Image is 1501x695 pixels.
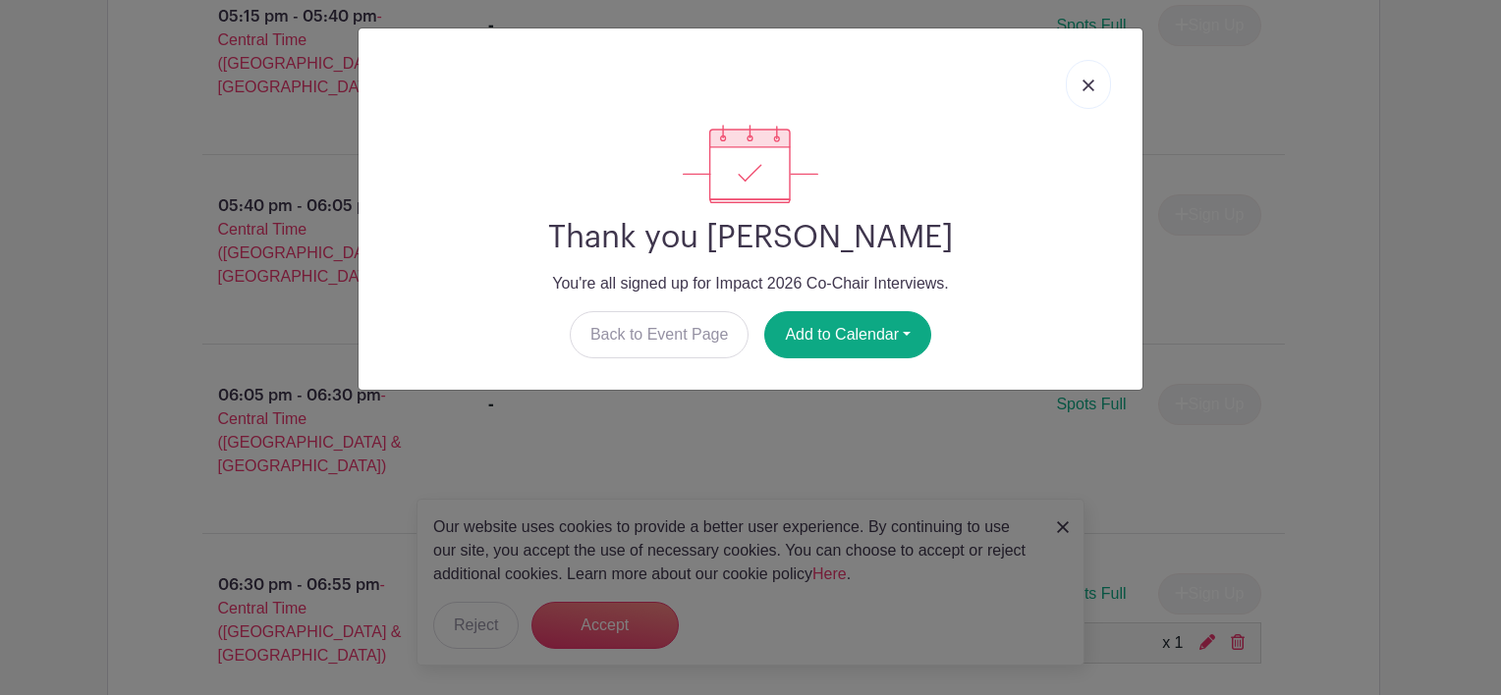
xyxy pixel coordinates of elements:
button: Add to Calendar [764,311,931,358]
img: close_button-5f87c8562297e5c2d7936805f587ecaba9071eb48480494691a3f1689db116b3.svg [1083,80,1094,91]
h2: Thank you [PERSON_NAME] [374,219,1127,256]
p: You're all signed up for Impact 2026 Co-Chair Interviews. [374,272,1127,295]
a: Back to Event Page [570,311,750,358]
img: signup_complete-c468d5dda3e2740ee63a24cb0ba0d3ce5d8a4ecd24259e683200fb1569d990c8.svg [683,125,818,203]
